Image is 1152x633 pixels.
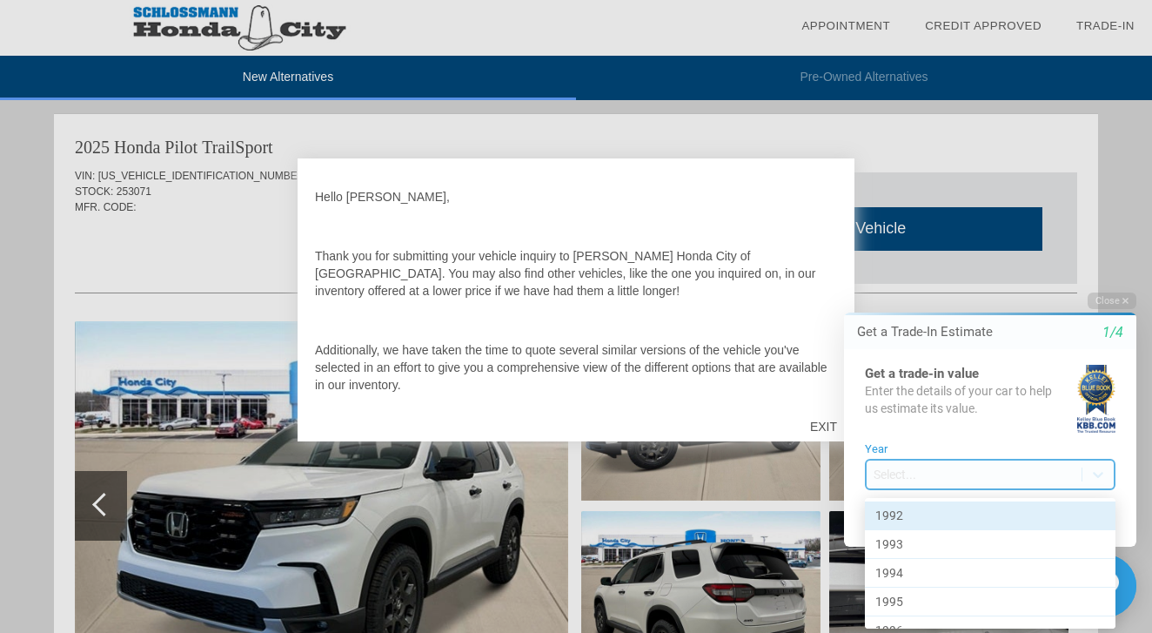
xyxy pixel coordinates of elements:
iframe: Chat Assistance [807,279,1152,633]
a: Trade-In [1076,19,1135,32]
a: Credit Approved [925,19,1041,32]
p: Thank you for submitting your vehicle inquiry to [PERSON_NAME] Honda City of [GEOGRAPHIC_DATA]. Y... [315,247,837,300]
div: EXIT [793,401,854,453]
p: Additionally, we have taken the time to quote several similar versions of the vehicle you've sele... [315,341,837,394]
div: 1996 [57,338,308,367]
a: Appointment [801,19,890,32]
p: Hello [PERSON_NAME], [315,188,837,205]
